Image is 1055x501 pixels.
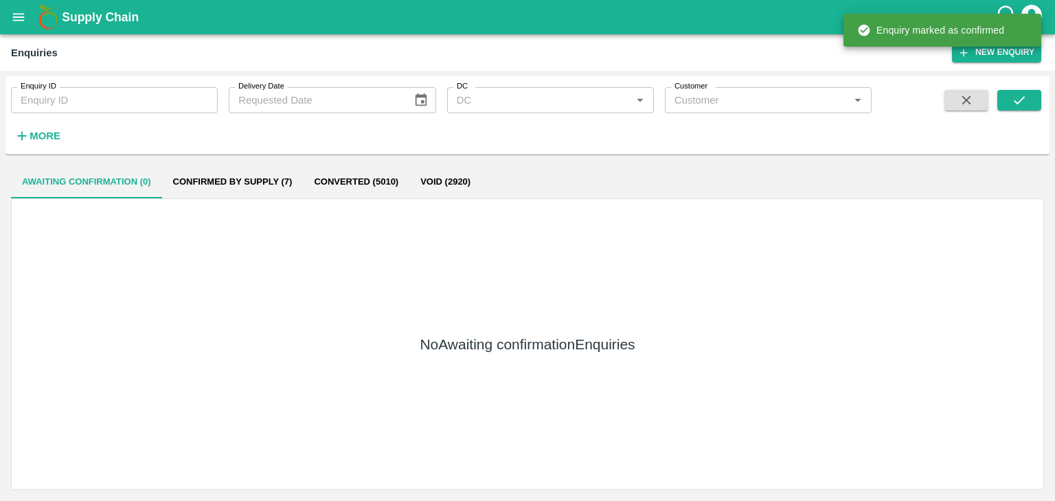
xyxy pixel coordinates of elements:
[21,81,56,92] label: Enquiry ID
[857,18,1004,43] div: Enquiry marked as confirmed
[62,10,139,24] b: Supply Chain
[952,43,1041,62] button: New Enquiry
[3,1,34,33] button: open drawer
[303,165,409,198] button: Converted (5010)
[409,165,481,198] button: Void (2920)
[229,87,402,113] input: Requested Date
[849,91,867,109] button: Open
[420,335,635,354] h5: No Awaiting confirmation Enquiries
[30,130,60,141] strong: More
[62,8,995,27] a: Supply Chain
[1019,3,1044,32] div: account of current user
[34,3,62,31] img: logo
[995,5,1019,30] div: customer-support
[162,165,304,198] button: Confirmed by supply (7)
[408,87,434,113] button: Choose date
[631,91,649,109] button: Open
[457,81,468,92] label: DC
[238,81,284,92] label: Delivery Date
[11,44,58,62] div: Enquiries
[11,87,218,113] input: Enquiry ID
[669,91,845,109] input: Customer
[674,81,707,92] label: Customer
[11,165,162,198] button: Awaiting confirmation (0)
[11,124,64,148] button: More
[451,91,627,109] input: DC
